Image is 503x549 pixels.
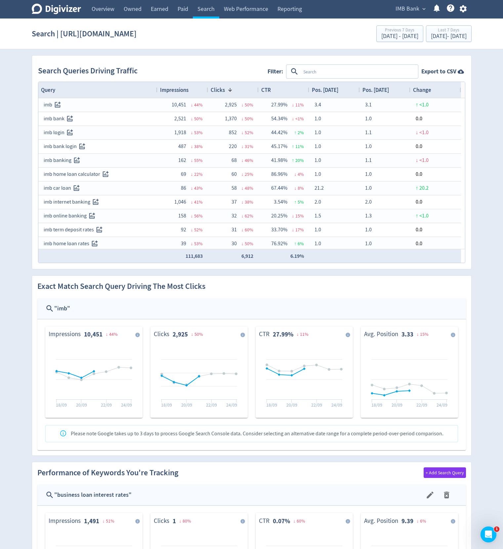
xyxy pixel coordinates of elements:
div: [DATE] - [DATE] [381,33,418,39]
span: 5 % [298,199,304,205]
span: 86.96% [271,171,287,177]
span: ↓ [241,227,244,233]
span: ↓ [241,213,244,219]
button: Track this search query [64,127,75,138]
span: 92 [181,226,186,233]
strong: 10,451 [84,330,103,338]
span: 41.98% [271,157,287,164]
text: 20/09 [76,402,87,408]
span: 15 % [295,213,304,219]
span: ↑ [294,130,297,136]
button: Track this search query [94,224,105,235]
span: ↓ [292,213,294,219]
span: 2,925 [225,101,237,108]
text: 24/09 [121,402,132,408]
span: 31 [231,226,237,233]
span: 44.42% [271,129,287,136]
span: 80 % [183,518,191,524]
h1: Search | [URL][DOMAIN_NAME] [32,23,137,44]
span: 48 % [245,185,253,191]
span: 1.1 [365,157,372,164]
text: 24/09 [437,402,447,408]
span: ↓ [106,331,108,337]
div: imb login [44,126,152,139]
span: 1,370 [225,115,237,122]
span: ↓ [292,116,294,122]
span: ↓ [241,185,244,191]
span: 86 [181,185,186,191]
span: Clicks [211,86,225,94]
iframe: Intercom live chat [481,527,496,542]
div: Previous 7 Days [381,28,418,33]
strong: 3.33 [401,330,413,338]
text: 24/09 [331,402,342,408]
span: 41 % [194,199,203,205]
span: 158 [178,213,186,219]
span: 1.0 [314,240,321,247]
span: 111,683 [186,253,203,259]
strong: 9.39 [401,517,413,525]
text: 18/09 [161,402,172,408]
span: ↓ [241,130,244,136]
span: 1.1 [365,129,372,136]
span: 1.0 [365,226,372,233]
strong: 27.99% [273,330,293,338]
span: 37 [231,199,237,205]
span: ↓ [191,116,193,122]
span: 3.1 [365,101,372,108]
span: 10,451 [172,101,186,108]
span: ↓ [191,213,193,219]
span: 0.0 [416,240,422,247]
button: Last 7 Days[DATE]- [DATE] [426,25,472,42]
span: 44 % [194,102,203,108]
h2: Exact Match Search Query Driving The Most Clicks [37,281,205,292]
span: 30 [231,240,237,247]
span: 50 % [194,331,203,337]
label: Filter: [268,67,286,76]
span: ↓ [293,518,296,524]
span: <1 % [295,116,304,122]
button: Track this search query [71,155,82,166]
button: Track this search query [71,183,82,194]
button: Previous 7 Days[DATE] - [DATE] [376,25,423,42]
span: 6 % [298,241,304,247]
span: ↓ [416,129,418,136]
button: Track this search query [52,99,63,110]
span: 1.0 [314,226,321,233]
span: 8 % [298,185,304,191]
span: IMB Bank [396,4,419,14]
span: ↓ [241,116,244,122]
span: 53 % [194,241,203,247]
text: 20/09 [286,402,297,408]
span: 0.0 [416,143,422,150]
span: ↓ [191,199,193,205]
span: ↓ [191,157,193,163]
span: 2,521 [174,115,186,122]
span: 43 % [194,185,203,191]
span: 1 [494,527,499,532]
button: Track this search query [77,141,88,152]
span: 3.4 [314,101,321,108]
span: ↑ [292,143,294,149]
span: ↓ [297,331,299,337]
span: ↓ [191,143,193,149]
span: <1.0 [419,213,429,219]
span: Query [41,86,55,94]
span: 68 [231,157,237,164]
span: 53 % [194,130,203,136]
span: 50 % [245,102,253,108]
div: imb banking [44,154,152,167]
span: ↓ [191,171,193,177]
span: ↓ [191,241,193,247]
dt: Impressions [49,517,81,526]
button: Track this search query [64,113,75,124]
span: 51 % [106,518,114,524]
span: 1.0 [314,115,321,122]
span: 27.99% [271,101,287,108]
span: 1.0 [314,171,321,177]
span: 39 [181,240,186,247]
span: CTR [261,86,271,94]
span: 2.0 [365,199,372,205]
span: 50 % [245,241,253,247]
span: 1.5 [314,213,321,219]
